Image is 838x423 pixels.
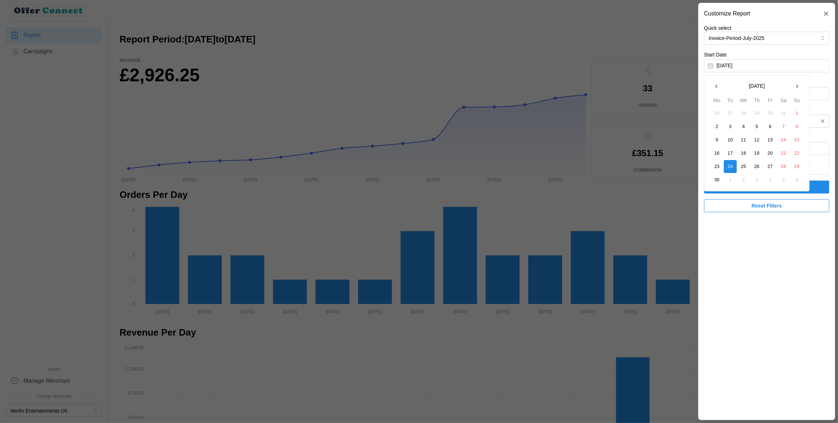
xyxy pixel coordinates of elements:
th: Fr [763,96,777,107]
p: Quick select [704,24,829,32]
button: 22 June 2025 [790,147,803,160]
button: [DATE] [723,80,790,93]
button: 21 June 2025 [777,147,790,160]
button: 30 May 2025 [764,107,777,120]
h2: Customize Report [704,11,750,17]
th: Th [750,96,763,107]
button: 29 June 2025 [790,160,803,173]
button: 5 July 2025 [777,173,790,186]
button: 28 June 2025 [777,160,790,173]
button: 1 July 2025 [724,173,737,186]
button: 23 June 2025 [711,160,723,173]
button: 11 June 2025 [737,133,750,146]
button: 20 June 2025 [764,147,777,160]
button: 2 July 2025 [737,173,750,186]
th: Sa [777,96,790,107]
button: [DATE] [704,59,829,72]
button: 19 June 2025 [750,147,763,160]
button: 16 June 2025 [711,147,723,160]
button: 29 May 2025 [750,107,763,120]
button: 28 May 2025 [737,107,750,120]
th: Su [790,96,803,107]
th: We [737,96,750,107]
button: 17 June 2025 [724,147,737,160]
button: 3 June 2025 [724,120,737,133]
th: Mo [710,96,723,107]
button: 8 June 2025 [790,120,803,133]
button: 12 June 2025 [750,133,763,146]
button: 15 June 2025 [790,133,803,146]
span: Reset Filters [752,200,782,212]
button: 10 June 2025 [724,133,737,146]
button: 14 June 2025 [777,133,790,146]
button: 24 June 2025 [724,160,737,173]
button: 13 June 2025 [764,133,777,146]
th: Tu [723,96,737,107]
button: 25 June 2025 [737,160,750,173]
button: 26 May 2025 [711,107,723,120]
button: 5 June 2025 [750,120,763,133]
button: 31 May 2025 [777,107,790,120]
button: 30 June 2025 [711,173,723,186]
button: Invoice-Period-July-2025 [704,32,829,45]
label: Start Date [704,51,727,59]
button: 6 June 2025 [764,120,777,133]
button: 26 June 2025 [750,160,763,173]
button: 18 June 2025 [737,147,750,160]
button: 9 June 2025 [711,133,723,146]
button: 2 June 2025 [711,120,723,133]
button: 27 May 2025 [724,107,737,120]
button: 1 June 2025 [790,107,803,120]
button: 4 July 2025 [764,173,777,186]
button: 27 June 2025 [764,160,777,173]
button: 3 July 2025 [750,173,763,186]
button: 4 June 2025 [737,120,750,133]
button: 6 July 2025 [790,173,803,186]
button: 7 June 2025 [777,120,790,133]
